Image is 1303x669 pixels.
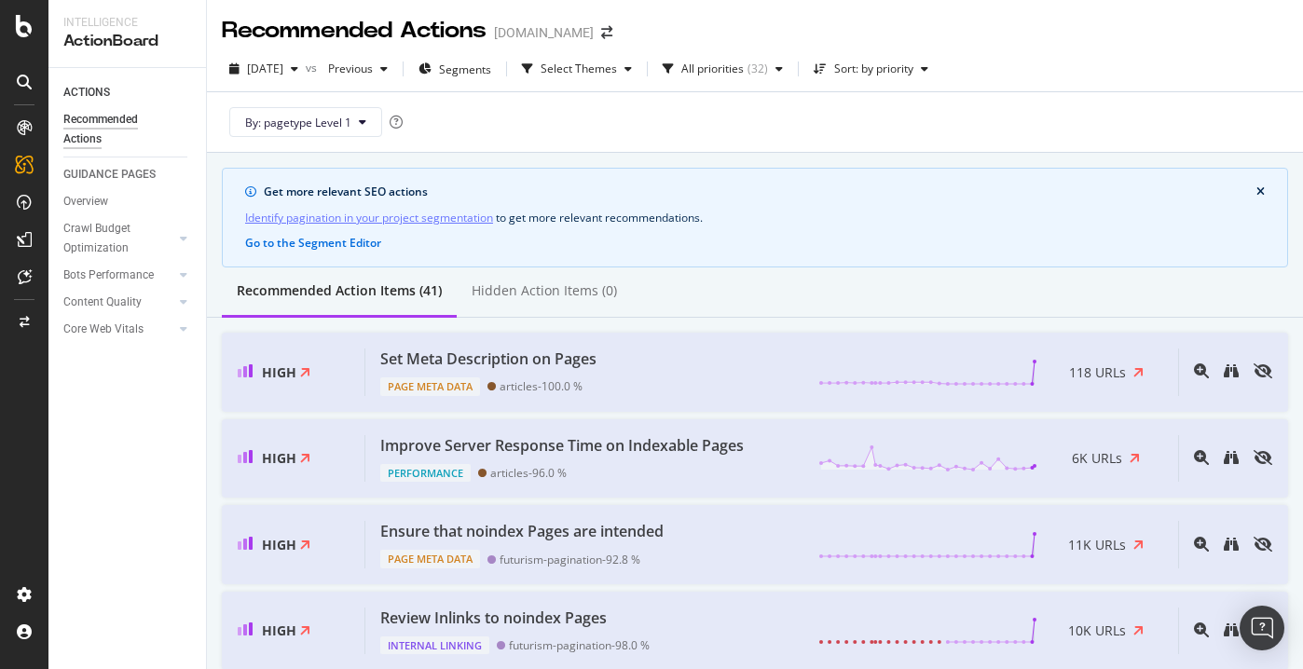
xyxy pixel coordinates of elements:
[834,63,913,75] div: Sort: by priority
[245,235,381,252] button: Go to the Segment Editor
[681,63,744,75] div: All priorities
[63,293,174,312] a: Content Quality
[321,61,373,76] span: Previous
[63,15,191,31] div: Intelligence
[63,165,156,184] div: GUIDANCE PAGES
[541,63,617,75] div: Select Themes
[748,63,768,75] div: ( 32 )
[1194,537,1209,552] div: magnifying-glass-plus
[472,281,617,300] div: Hidden Action Items (0)
[237,281,442,300] div: Recommended Action Items (41)
[222,15,487,47] div: Recommended Actions
[321,54,395,84] button: Previous
[245,115,351,130] span: By: pagetype Level 1
[245,208,1265,227] div: to get more relevant recommendations .
[63,266,174,285] a: Bots Performance
[411,54,499,84] button: Segments
[1224,364,1239,380] a: binoculars
[1068,621,1126,640] span: 10K URLs
[1254,450,1272,465] div: eye-slash
[222,168,1288,267] div: info banner
[1194,450,1209,465] div: magnifying-glass-plus
[514,54,639,84] button: Select Themes
[63,266,154,285] div: Bots Performance
[1072,449,1122,468] span: 6K URLs
[1254,363,1272,378] div: eye-slash
[63,219,161,258] div: Crawl Budget Optimization
[380,550,480,568] div: Page Meta Data
[380,435,744,457] div: Improve Server Response Time on Indexable Pages
[380,608,607,629] div: Review Inlinks to noindex Pages
[63,192,108,212] div: Overview
[500,553,640,567] div: futurism-pagination - 92.8 %
[490,466,567,480] div: articles - 96.0 %
[63,31,191,52] div: ActionBoard
[63,192,193,212] a: Overview
[380,464,471,483] div: Performance
[306,60,321,75] span: vs
[1240,606,1284,650] div: Open Intercom Messenger
[262,449,296,467] span: High
[380,636,489,655] div: Internal Linking
[439,61,491,77] span: Segments
[380,348,597,370] div: Set Meta Description on Pages
[222,54,306,84] button: [DATE]
[63,219,174,258] a: Crawl Budget Optimization
[1224,538,1239,553] a: binoculars
[262,363,296,381] span: High
[380,521,664,542] div: Ensure that noindex Pages are intended
[1224,537,1239,552] div: binoculars
[63,320,174,339] a: Core Web Vitals
[1254,537,1272,552] div: eye-slash
[63,83,110,102] div: ACTIONS
[1224,623,1239,639] a: binoculars
[1194,363,1209,378] div: magnifying-glass-plus
[655,54,790,84] button: All priorities(32)
[63,293,142,312] div: Content Quality
[601,26,612,39] div: arrow-right-arrow-left
[264,184,1256,200] div: Get more relevant SEO actions
[1224,450,1239,465] div: binoculars
[63,83,193,102] a: ACTIONS
[494,23,594,42] div: [DOMAIN_NAME]
[1224,622,1239,637] div: binoculars
[806,54,936,84] button: Sort: by priority
[63,110,193,149] a: Recommended Actions
[1224,363,1239,378] div: binoculars
[500,379,583,393] div: articles - 100.0 %
[247,61,283,76] span: 2025 Sep. 22nd
[1224,451,1239,467] a: binoculars
[380,377,480,396] div: Page Meta Data
[262,621,296,639] span: High
[1252,180,1269,204] button: close banner
[229,107,382,137] button: By: pagetype Level 1
[63,165,193,184] a: GUIDANCE PAGES
[1194,622,1209,637] div: magnifying-glass-plus
[509,638,650,652] div: futurism-pagination - 98.0 %
[1069,363,1126,382] span: 118 URLs
[1068,536,1126,554] span: 11K URLs
[63,110,175,149] div: Recommended Actions
[63,320,144,339] div: Core Web Vitals
[262,536,296,553] span: High
[245,208,493,227] a: Identify pagination in your project segmentation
